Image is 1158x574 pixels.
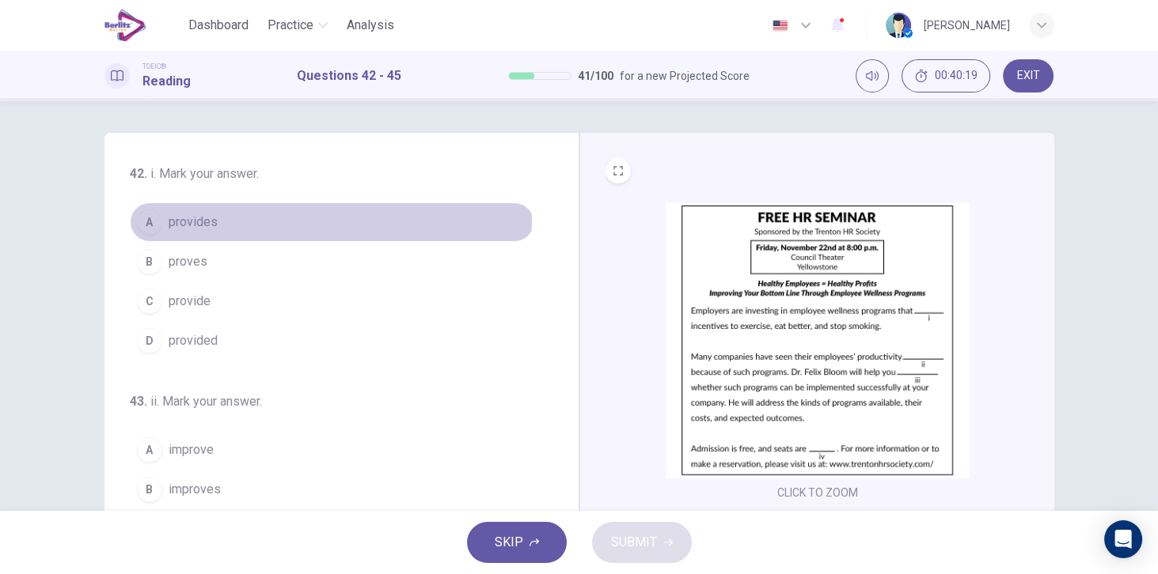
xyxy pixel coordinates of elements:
button: Dprovided [130,321,534,361]
span: i. Mark your answer. [150,166,259,181]
button: Bimproves [130,470,534,509]
span: EXIT [1017,70,1040,82]
button: CLICK TO ZOOM [771,481,864,504]
span: Practice [268,16,313,35]
img: EduSynch logo [104,9,146,41]
button: 00:40:19 [902,59,990,93]
button: SKIP [467,522,567,563]
div: B [137,477,162,502]
span: Analysis [347,16,394,35]
span: provide [169,292,211,311]
div: A [137,210,162,235]
span: ii. Mark your answer. [150,394,262,409]
button: EXIT [1003,59,1054,93]
span: 42 . [130,166,147,181]
span: 00:40:19 [934,70,977,82]
span: Dashboard [188,16,249,35]
div: Hide [902,59,990,93]
button: Bproves [130,242,534,281]
div: Open Intercom Messenger [1104,520,1142,558]
button: Aimprove [130,430,534,470]
span: improve [169,440,214,459]
span: improves [169,480,221,499]
span: 41 / 100 [578,66,613,85]
div: C [137,289,162,314]
div: A [137,437,162,463]
div: B [137,249,162,274]
h1: Questions 42 - 45 [297,66,401,85]
img: en [770,20,790,32]
img: undefined [666,202,970,478]
a: EduSynch logo [104,9,183,41]
button: EXPAND [606,158,631,183]
span: 43 . [130,394,147,409]
h1: Reading [142,72,191,91]
div: D [137,328,162,353]
span: provided [169,331,218,350]
span: TOEIC® [142,61,166,72]
button: Aprovides [130,202,534,242]
img: Profile picture [886,13,911,38]
span: provides [169,213,218,232]
span: for a new Projected Score [620,66,750,85]
div: Mute [856,59,889,93]
button: Analysis [340,11,401,40]
button: Cimprovise [130,509,534,549]
button: Cprovide [130,281,534,321]
div: [PERSON_NAME] [924,16,1010,35]
span: proves [169,252,207,271]
span: SKIP [495,531,523,553]
button: Dashboard [182,11,255,40]
button: Practice [261,11,334,40]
